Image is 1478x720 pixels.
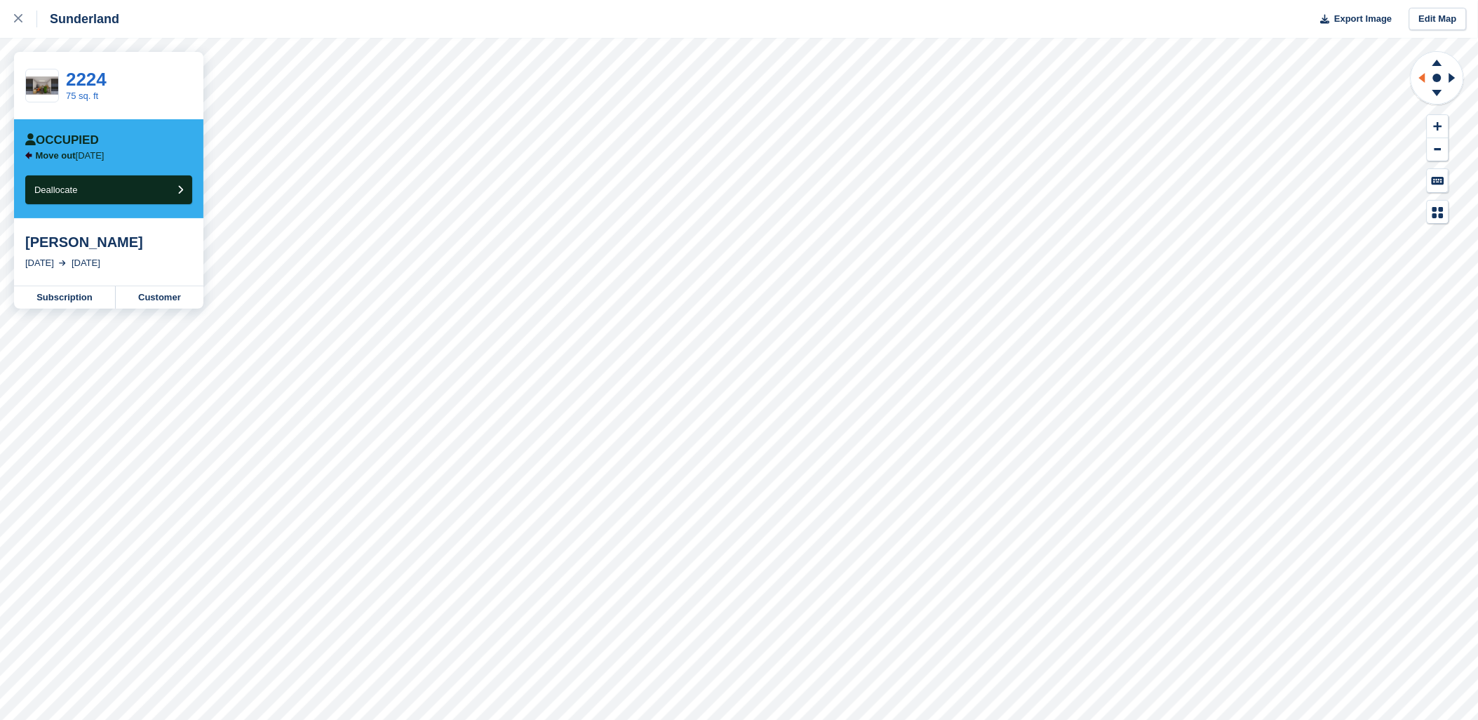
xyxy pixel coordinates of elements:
a: Edit Map [1409,8,1467,31]
p: [DATE] [36,150,105,161]
span: Deallocate [34,185,77,195]
div: [DATE] [72,256,100,270]
button: Export Image [1312,8,1392,31]
a: Customer [116,286,203,309]
img: arrow-right-light-icn-cde0832a797a2874e46488d9cf13f60e5c3a73dbe684e267c42b8395dfbc2abf.svg [59,260,66,266]
button: Zoom In [1427,115,1449,138]
img: 75%20SQ.FT.jpg [26,76,58,95]
a: Subscription [14,286,116,309]
span: Export Image [1334,12,1392,26]
a: 2224 [66,69,107,90]
span: Move out [36,150,76,161]
button: Zoom Out [1427,138,1449,161]
img: arrow-left-icn-90495f2de72eb5bd0bd1c3c35deca35cc13f817d75bef06ecd7c0b315636ce7e.svg [25,152,32,159]
div: Occupied [25,133,99,147]
button: Deallocate [25,175,192,204]
button: Map Legend [1427,201,1449,224]
button: Keyboard Shortcuts [1427,169,1449,192]
div: [PERSON_NAME] [25,234,192,251]
a: 75 sq. ft [66,91,98,101]
div: Sunderland [37,11,119,27]
div: [DATE] [25,256,54,270]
